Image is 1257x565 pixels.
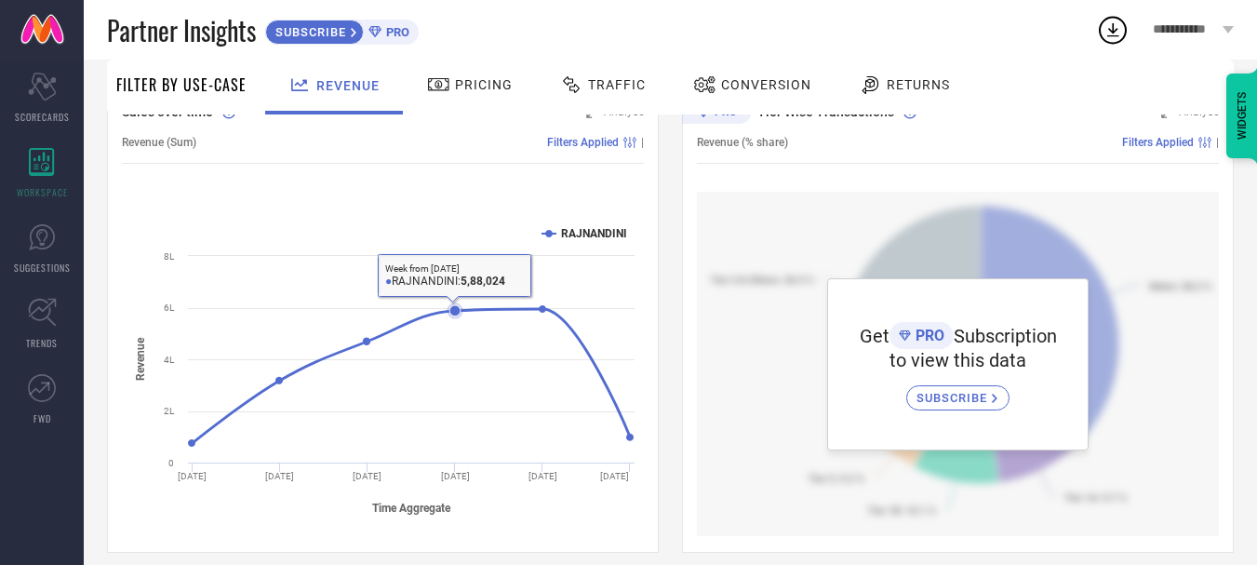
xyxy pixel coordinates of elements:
text: [DATE] [600,471,629,481]
span: Filters Applied [1122,136,1194,149]
span: SUBSCRIBE [266,25,351,39]
span: Pricing [455,77,513,92]
text: [DATE] [353,471,381,481]
span: FWD [33,411,51,425]
text: [DATE] [528,471,557,481]
a: SUBSCRIBE [906,371,1010,410]
span: Conversion [721,77,811,92]
text: [DATE] [178,471,207,481]
span: Traffic [588,77,646,92]
span: PRO [381,25,409,39]
text: 0 [168,458,174,468]
text: 6L [164,303,175,313]
text: RAJNANDINI [561,227,627,240]
span: SCORECARDS [15,110,70,124]
span: Revenue (Sum) [122,136,196,149]
span: WORKSPACE [17,185,68,199]
span: SUGGESTIONS [14,261,71,275]
text: 2L [164,406,175,416]
span: to view this data [889,349,1026,371]
tspan: Time Aggregate [372,502,451,515]
text: [DATE] [265,471,294,481]
span: Returns [887,77,950,92]
span: Revenue [316,78,380,93]
span: SUBSCRIBE [916,391,992,405]
span: Filter By Use-Case [116,74,247,96]
text: [DATE] [441,471,470,481]
span: Subscription [954,325,1057,347]
span: TRENDS [26,336,58,350]
text: 8L [164,251,175,262]
a: SUBSCRIBEPRO [265,15,419,45]
tspan: Revenue [134,337,147,381]
span: Filters Applied [547,136,619,149]
span: Partner Insights [107,11,256,49]
div: Open download list [1096,13,1130,47]
span: PRO [911,327,944,344]
span: Revenue (% share) [697,136,788,149]
text: 4L [164,355,175,365]
span: | [641,136,644,149]
span: | [1216,136,1219,149]
span: Get [860,325,889,347]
